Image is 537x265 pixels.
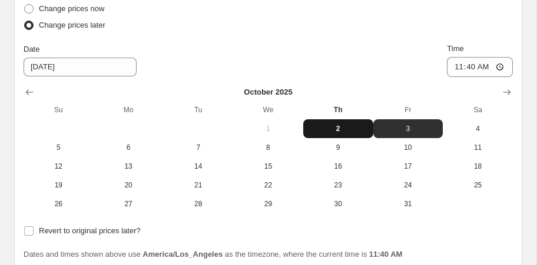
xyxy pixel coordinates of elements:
[94,157,164,176] button: Monday October 13 2025
[163,194,233,213] button: Tuesday October 28 2025
[238,180,299,190] span: 22
[447,105,508,115] span: Sa
[369,250,403,259] b: 11:40 AM
[168,105,228,115] span: Tu
[308,199,369,209] span: 30
[94,194,164,213] button: Monday October 27 2025
[373,119,443,138] button: Friday October 3 2025
[373,100,443,119] th: Friday
[98,143,159,152] span: 6
[98,105,159,115] span: Mo
[168,143,228,152] span: 7
[447,143,508,152] span: 11
[238,199,299,209] span: 29
[168,162,228,171] span: 14
[303,157,373,176] button: Thursday October 16 2025
[238,143,299,152] span: 8
[98,180,159,190] span: 20
[303,194,373,213] button: Thursday October 30 2025
[378,162,439,171] span: 17
[373,176,443,194] button: Friday October 24 2025
[233,100,303,119] th: Wednesday
[163,157,233,176] button: Tuesday October 14 2025
[378,199,439,209] span: 31
[443,119,513,138] button: Saturday October 4 2025
[24,176,94,194] button: Sunday October 19 2025
[443,157,513,176] button: Saturday October 18 2025
[447,57,513,77] input: 12:00
[163,176,233,194] button: Tuesday October 21 2025
[447,124,508,133] span: 4
[24,58,137,76] input: 10/2/2025
[373,157,443,176] button: Friday October 17 2025
[308,143,369,152] span: 9
[308,124,369,133] span: 2
[303,100,373,119] th: Thursday
[373,138,443,157] button: Friday October 10 2025
[163,138,233,157] button: Tuesday October 7 2025
[447,44,463,53] span: Time
[303,119,373,138] button: Today Thursday October 2 2025
[447,180,508,190] span: 25
[308,105,369,115] span: Th
[168,199,228,209] span: 28
[378,105,439,115] span: Fr
[308,180,369,190] span: 23
[24,157,94,176] button: Sunday October 12 2025
[24,250,402,259] span: Dates and times shown above use as the timezone, where the current time is
[233,157,303,176] button: Wednesday October 15 2025
[443,100,513,119] th: Saturday
[378,180,439,190] span: 24
[94,100,164,119] th: Monday
[303,138,373,157] button: Thursday October 9 2025
[233,176,303,194] button: Wednesday October 22 2025
[163,100,233,119] th: Tuesday
[28,180,89,190] span: 19
[94,138,164,157] button: Monday October 6 2025
[28,162,89,171] span: 12
[24,100,94,119] th: Sunday
[24,45,39,53] span: Date
[39,226,141,235] span: Revert to original prices later?
[142,250,223,259] b: America/Los_Angeles
[238,162,299,171] span: 15
[98,199,159,209] span: 27
[39,21,105,29] span: Change prices later
[443,138,513,157] button: Saturday October 11 2025
[378,124,439,133] span: 3
[233,138,303,157] button: Wednesday October 8 2025
[443,176,513,194] button: Saturday October 25 2025
[24,194,94,213] button: Sunday October 26 2025
[21,84,38,100] button: Show previous month, September 2025
[373,194,443,213] button: Friday October 31 2025
[39,4,104,13] span: Change prices now
[28,143,89,152] span: 5
[24,138,94,157] button: Sunday October 5 2025
[28,199,89,209] span: 26
[308,162,369,171] span: 16
[499,84,515,100] button: Show next month, November 2025
[233,119,303,138] button: Wednesday October 1 2025
[447,162,508,171] span: 18
[378,143,439,152] span: 10
[168,180,228,190] span: 21
[98,162,159,171] span: 13
[238,105,299,115] span: We
[303,176,373,194] button: Thursday October 23 2025
[238,124,299,133] span: 1
[94,176,164,194] button: Monday October 20 2025
[233,194,303,213] button: Wednesday October 29 2025
[28,105,89,115] span: Su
